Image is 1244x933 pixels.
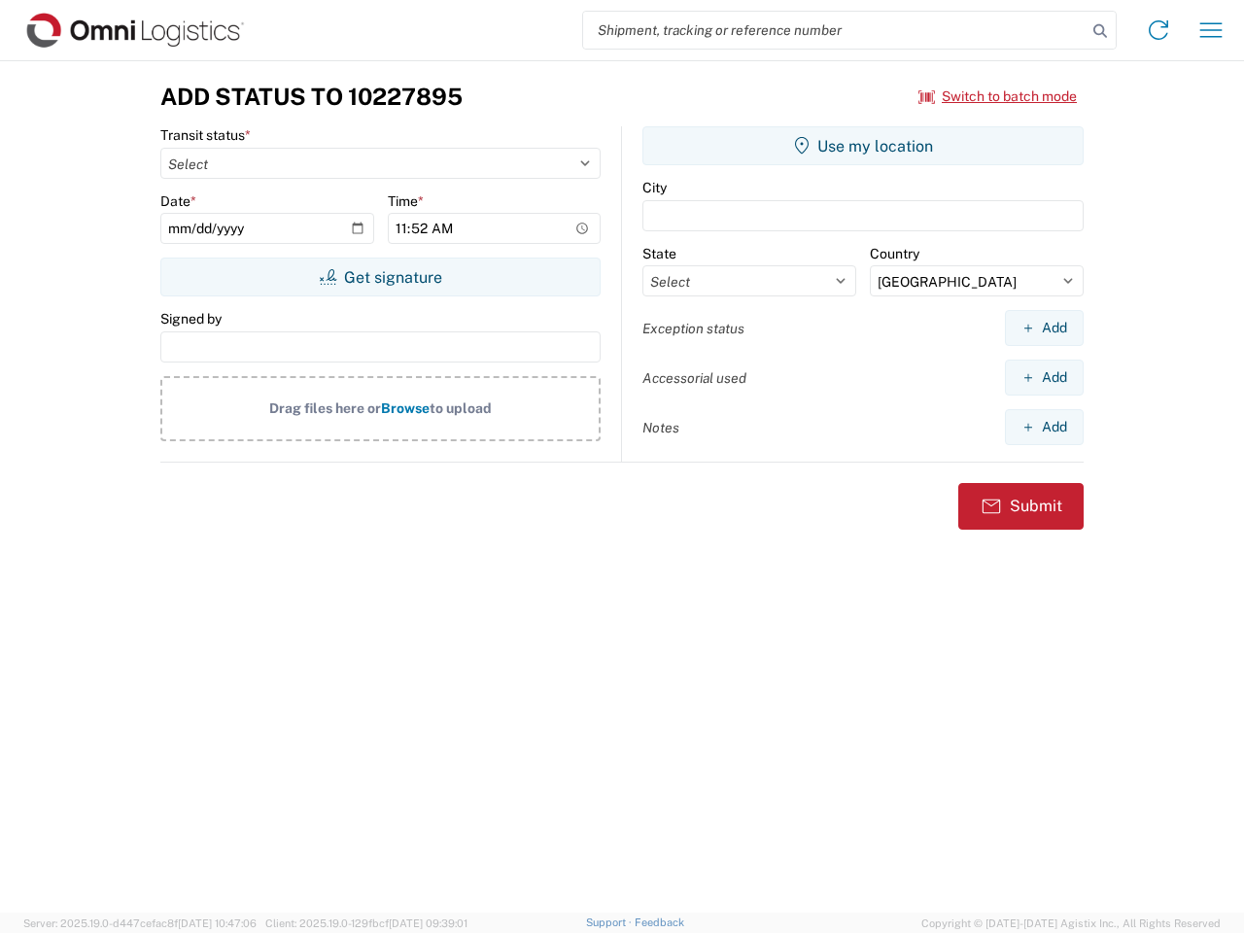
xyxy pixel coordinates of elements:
span: [DATE] 09:39:01 [389,917,467,929]
button: Get signature [160,258,601,296]
label: Signed by [160,310,222,328]
span: Browse [381,400,430,416]
label: Time [388,192,424,210]
button: Add [1005,360,1084,396]
label: Transit status [160,126,251,144]
button: Add [1005,409,1084,445]
button: Submit [958,483,1084,530]
span: Server: 2025.19.0-d447cefac8f [23,917,257,929]
button: Add [1005,310,1084,346]
span: Copyright © [DATE]-[DATE] Agistix Inc., All Rights Reserved [921,915,1221,932]
label: Date [160,192,196,210]
button: Use my location [642,126,1084,165]
h3: Add Status to 10227895 [160,83,463,111]
span: Drag files here or [269,400,381,416]
span: Client: 2025.19.0-129fbcf [265,917,467,929]
a: Support [586,916,635,928]
label: Accessorial used [642,369,746,387]
label: City [642,179,667,196]
span: to upload [430,400,492,416]
label: State [642,245,676,262]
label: Country [870,245,919,262]
span: [DATE] 10:47:06 [178,917,257,929]
a: Feedback [635,916,684,928]
label: Exception status [642,320,744,337]
button: Switch to batch mode [918,81,1077,113]
input: Shipment, tracking or reference number [583,12,1087,49]
label: Notes [642,419,679,436]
